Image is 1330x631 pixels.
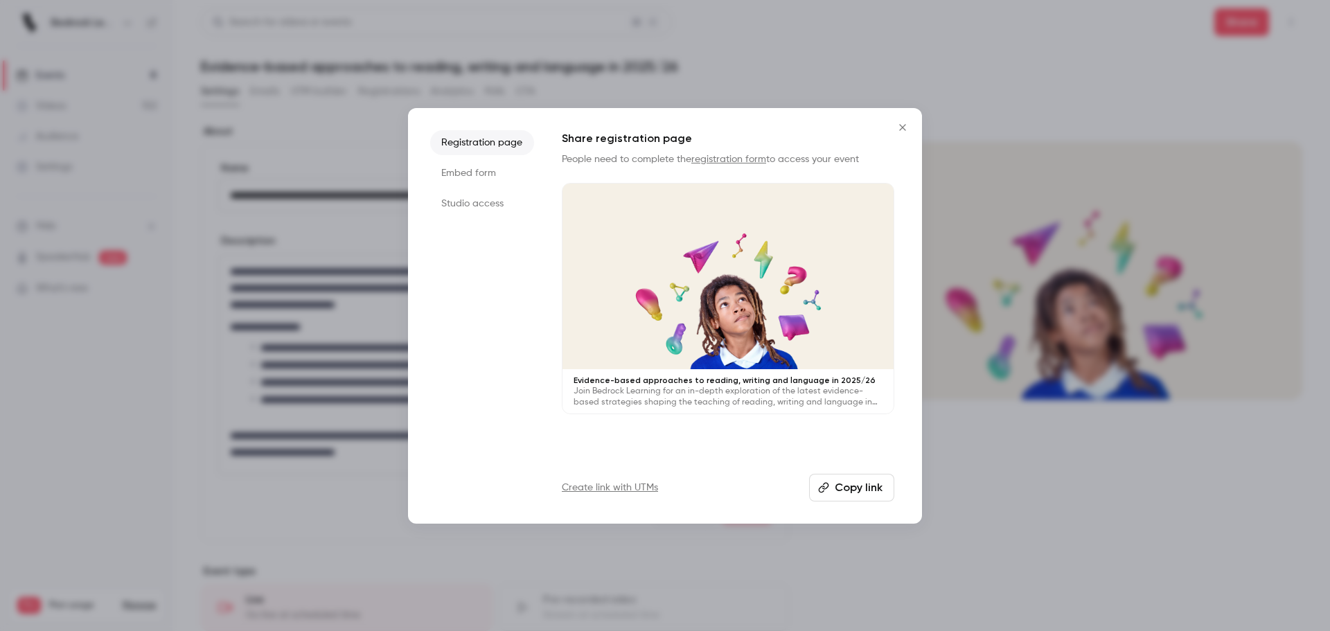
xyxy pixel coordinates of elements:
[889,114,916,141] button: Close
[574,386,883,408] p: Join Bedrock Learning for an in-depth exploration of the latest evidence-based strategies shaping...
[574,375,883,386] p: Evidence-based approaches to reading, writing and language in 2025/26
[691,154,766,164] a: registration form
[430,161,534,186] li: Embed form
[809,474,894,501] button: Copy link
[430,130,534,155] li: Registration page
[562,130,894,147] h1: Share registration page
[430,191,534,216] li: Studio access
[562,481,658,495] a: Create link with UTMs
[562,183,894,415] a: Evidence-based approaches to reading, writing and language in 2025/26Join Bedrock Learning for an...
[562,152,894,166] p: People need to complete the to access your event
